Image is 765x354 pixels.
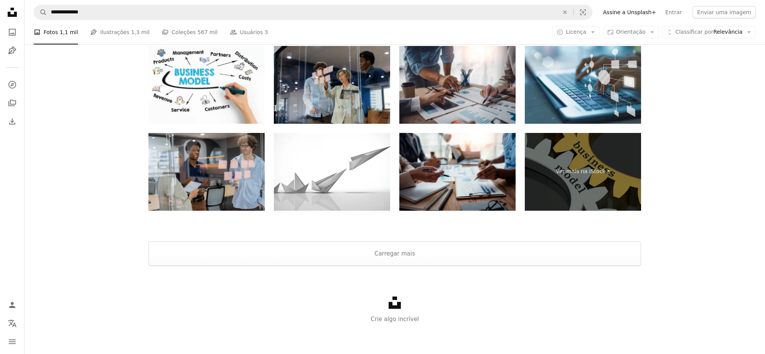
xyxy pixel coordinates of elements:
img: Conceito de modelo de negócio [148,46,265,124]
a: Explorar [5,77,20,92]
span: 3 [265,28,268,36]
a: Coleções [5,95,20,111]
button: Orientação [603,26,659,38]
span: Relevância [675,28,742,36]
a: Início — Unsplash [5,5,20,21]
img: Grupo de empresários trabalhando juntos no escritório novo conceito de ideias de apresentação de ... [399,133,516,211]
button: Idioma [5,316,20,331]
img: Empresários apontando para um gráfico para analisar dados de mercado Balanço de lucro líquido par... [399,46,516,124]
form: Pesquise conteúdo visual em todo o site [34,5,592,20]
img: Processo, análise, solução, estratégia, processo, fluxo de trabalho, processo, negócio, banco de ... [525,46,641,124]
span: Licença [566,29,586,35]
button: Menu [5,334,20,349]
img: Inovação e progresso revolucionário [274,133,390,211]
a: Entrar / Cadastrar-se [5,297,20,313]
button: Limpar [557,5,573,20]
button: Enviar uma imagem [693,6,756,18]
span: 1,3 mil [131,28,150,36]
img: Chefe de desenvolvimento de produtos em pé em uma sala de reuniões, discutindo ideias com uma equ... [148,133,265,211]
a: Entrar [661,6,686,18]
span: 567 mil [197,28,218,36]
a: Histórico de downloads [5,114,20,129]
button: Classificar porRelevância [662,26,756,38]
p: Crie algo incrível [24,315,765,324]
a: Assine a Unsplash+ [599,6,661,18]
img: Uma equipe de desenvolvimento de negócios se reúne em uma moderna sala de reuniões de escritório,... [274,46,390,124]
span: Classificar por [675,29,713,35]
a: Ilustrações [5,43,20,58]
button: Carregar mais [148,241,641,266]
a: Fotos [5,25,20,40]
button: Pesquisa visual [574,5,592,20]
button: Licença [552,26,599,38]
button: Pesquise na Unsplash [34,5,47,20]
a: Ver mais na iStock↗ [525,133,641,211]
a: Usuários 3 [230,20,268,44]
a: Ilustrações 1,3 mil [90,20,150,44]
span: Orientação [616,29,646,35]
a: Coleções 567 mil [162,20,218,44]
